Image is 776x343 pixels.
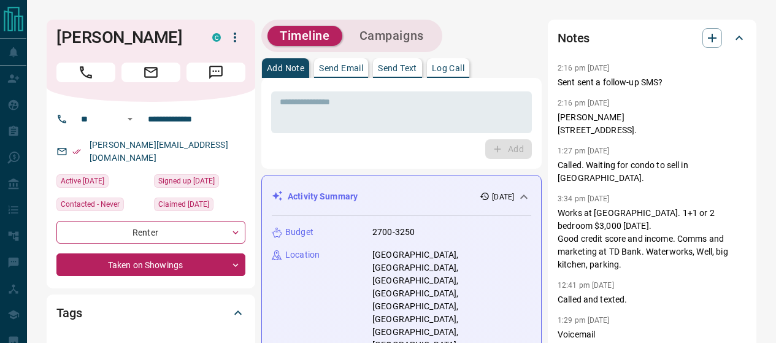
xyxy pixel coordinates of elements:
span: Call [56,63,115,82]
div: Mon Aug 11 2025 [56,174,148,191]
p: 1:27 pm [DATE] [558,147,610,155]
div: Tags [56,298,245,328]
h2: Tags [56,303,82,323]
div: Activity Summary[DATE] [272,185,531,208]
h1: [PERSON_NAME] [56,28,194,47]
p: Works at [GEOGRAPHIC_DATA]. 1+1 or 2 bedroom $3,000 [DATE]. Good credit score and income. Comms a... [558,207,747,271]
p: 1:29 pm [DATE] [558,316,610,325]
button: Campaigns [347,26,436,46]
p: Called and texted. [558,293,747,306]
button: Timeline [267,26,342,46]
a: [PERSON_NAME][EMAIL_ADDRESS][DOMAIN_NAME] [90,140,228,163]
div: Sat Mar 08 2025 [154,198,245,215]
p: Called. Waiting for condo to sell in [GEOGRAPHIC_DATA]. [558,159,747,185]
button: Open [123,112,137,126]
p: Log Call [432,64,464,72]
span: Claimed [DATE] [158,198,209,210]
h2: Notes [558,28,590,48]
span: Contacted - Never [61,198,120,210]
p: Send Email [319,64,363,72]
p: 2:16 pm [DATE] [558,99,610,107]
svg: Email Verified [72,147,81,156]
p: 2700-3250 [372,226,415,239]
div: Sat Jan 25 2025 [154,174,245,191]
span: Signed up [DATE] [158,175,215,187]
p: Voicemail [558,328,747,341]
p: Activity Summary [288,190,358,203]
p: 2:16 pm [DATE] [558,64,610,72]
p: Send Text [378,64,417,72]
span: Email [121,63,180,82]
div: condos.ca [212,33,221,42]
div: Renter [56,221,245,244]
p: Budget [285,226,313,239]
p: Sent sent a follow-up SMS? [558,76,747,89]
div: Notes [558,23,747,53]
p: 12:41 pm [DATE] [558,281,614,290]
p: 3:34 pm [DATE] [558,195,610,203]
span: Active [DATE] [61,175,104,187]
div: Taken on Showings [56,253,245,276]
span: Message [186,63,245,82]
p: [DATE] [492,191,514,202]
p: Add Note [267,64,304,72]
p: Location [285,249,320,261]
p: [PERSON_NAME] [STREET_ADDRESS]. [558,111,747,137]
